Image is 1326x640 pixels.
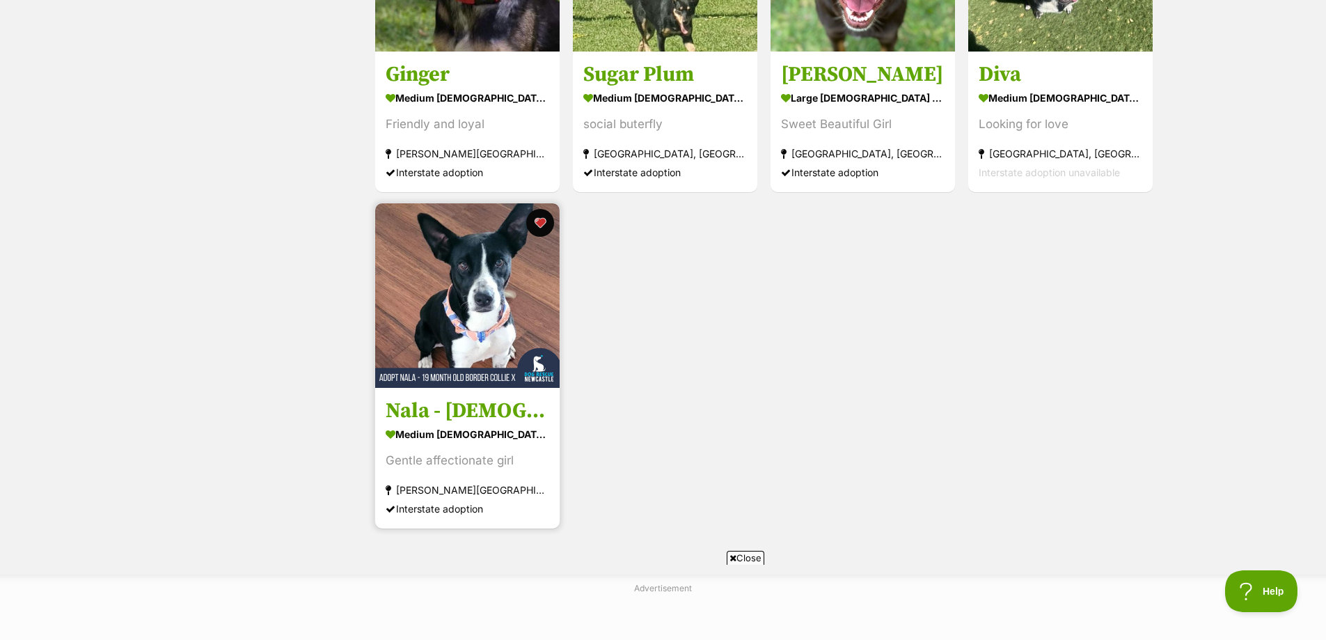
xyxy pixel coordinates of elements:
span: Close [727,551,764,565]
div: medium [DEMOGRAPHIC_DATA] Dog [386,88,549,109]
div: [PERSON_NAME][GEOGRAPHIC_DATA], [GEOGRAPHIC_DATA] [386,145,549,164]
img: Nala - 19 Month Old Border Collie X [375,203,560,388]
div: medium [DEMOGRAPHIC_DATA] Dog [583,88,747,109]
div: Sweet Beautiful Girl [781,116,945,134]
div: Interstate adoption [386,164,549,182]
div: Interstate adoption [781,164,945,182]
div: medium [DEMOGRAPHIC_DATA] Dog [979,88,1142,109]
div: [GEOGRAPHIC_DATA], [GEOGRAPHIC_DATA] [979,145,1142,164]
iframe: Help Scout Beacon - Open [1225,570,1298,612]
div: [GEOGRAPHIC_DATA], [GEOGRAPHIC_DATA] [583,145,747,164]
span: Interstate adoption unavailable [979,167,1120,179]
div: Looking for love [979,116,1142,134]
div: [PERSON_NAME][GEOGRAPHIC_DATA], [GEOGRAPHIC_DATA] [386,481,549,499]
h3: Sugar Plum [583,62,747,88]
div: Interstate adoption [583,164,747,182]
div: medium [DEMOGRAPHIC_DATA] Dog [386,424,549,444]
a: Nala - [DEMOGRAPHIC_DATA] Border Collie X medium [DEMOGRAPHIC_DATA] Dog Gentle affectionate girl ... [375,387,560,529]
iframe: Advertisement [410,570,917,633]
div: Friendly and loyal [386,116,549,134]
a: [PERSON_NAME] large [DEMOGRAPHIC_DATA] Dog Sweet Beautiful Girl [GEOGRAPHIC_DATA], [GEOGRAPHIC_DA... [771,52,955,193]
h3: Diva [979,62,1142,88]
a: Sugar Plum medium [DEMOGRAPHIC_DATA] Dog social buterfly [GEOGRAPHIC_DATA], [GEOGRAPHIC_DATA] Int... [573,52,757,193]
h3: [PERSON_NAME] [781,62,945,88]
a: Ginger medium [DEMOGRAPHIC_DATA] Dog Friendly and loyal [PERSON_NAME][GEOGRAPHIC_DATA], [GEOGRAPH... [375,52,560,193]
div: [GEOGRAPHIC_DATA], [GEOGRAPHIC_DATA] [781,145,945,164]
div: Gentle affectionate girl [386,451,549,470]
h3: Ginger [386,62,549,88]
div: large [DEMOGRAPHIC_DATA] Dog [781,88,945,109]
button: favourite [526,209,554,237]
h3: Nala - [DEMOGRAPHIC_DATA] Border Collie X [386,398,549,424]
a: Diva medium [DEMOGRAPHIC_DATA] Dog Looking for love [GEOGRAPHIC_DATA], [GEOGRAPHIC_DATA] Intersta... [968,52,1153,193]
div: social buterfly [583,116,747,134]
div: Interstate adoption [386,499,549,518]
